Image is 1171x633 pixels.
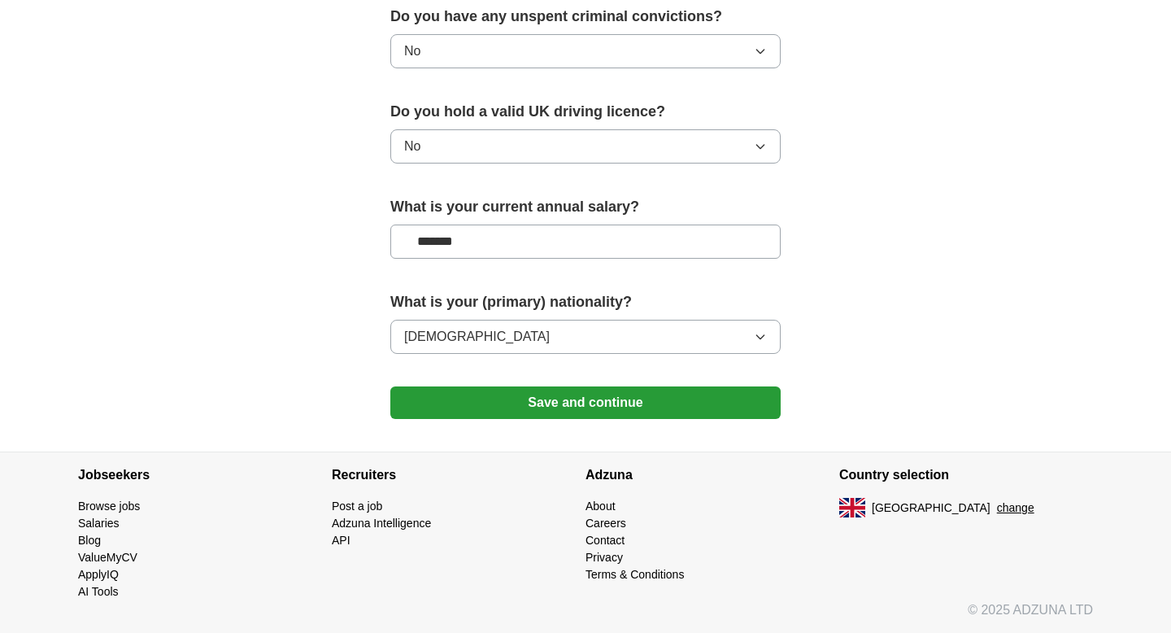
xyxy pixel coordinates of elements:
[404,41,420,61] span: No
[585,517,626,530] a: Careers
[332,534,350,547] a: API
[78,551,137,564] a: ValueMyCV
[585,568,684,581] a: Terms & Conditions
[390,34,781,68] button: No
[390,6,781,28] label: Do you have any unspent criminal convictions?
[65,600,1106,633] div: © 2025 ADZUNA LTD
[78,568,119,581] a: ApplyIQ
[585,551,623,564] a: Privacy
[404,137,420,156] span: No
[997,500,1034,517] button: change
[78,517,120,530] a: Salaries
[390,196,781,218] label: What is your current annual salary?
[332,500,382,513] a: Post a job
[390,291,781,313] label: What is your (primary) nationality?
[78,585,119,598] a: AI Tools
[585,500,616,513] a: About
[78,500,140,513] a: Browse jobs
[585,534,625,547] a: Contact
[390,320,781,354] button: [DEMOGRAPHIC_DATA]
[390,101,781,123] label: Do you hold a valid UK driving licence?
[839,498,865,517] img: UK flag
[390,386,781,419] button: Save and continue
[872,500,990,517] span: [GEOGRAPHIC_DATA]
[332,517,431,530] a: Adzuna Intelligence
[839,452,1093,498] h4: Country selection
[390,129,781,164] button: No
[404,327,550,347] span: [DEMOGRAPHIC_DATA]
[78,534,101,547] a: Blog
